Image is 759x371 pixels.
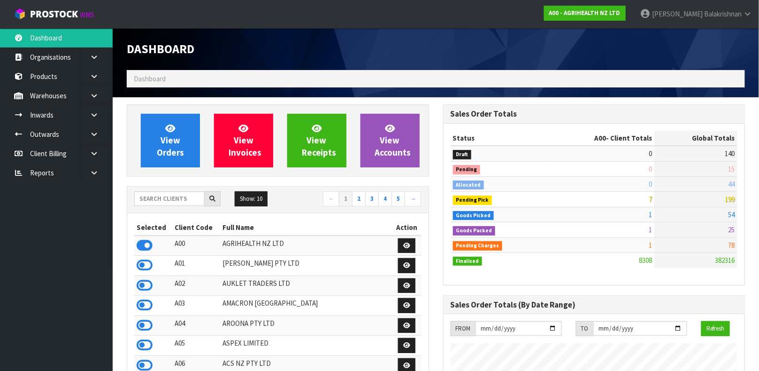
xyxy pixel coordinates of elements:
span: 78 [728,241,735,250]
a: 4 [378,191,392,206]
span: 54 [728,210,735,219]
td: A03 [173,296,221,316]
h3: Sales Order Totals (By Date Range) [451,300,738,309]
span: 199 [725,195,735,204]
a: ViewAccounts [360,114,420,167]
span: 7 [649,195,652,204]
span: 0 [649,149,652,158]
td: A02 [173,276,221,296]
span: 1 [649,210,652,219]
span: View Orders [157,123,184,158]
span: Dashboard [127,41,194,56]
td: A04 [173,316,221,336]
th: Full Name [220,220,392,235]
button: Show: 10 [235,191,268,206]
span: Pending Pick [453,196,492,205]
small: WMS [80,10,94,19]
td: AMACRON [GEOGRAPHIC_DATA] [220,296,392,316]
th: Global Totals [654,131,737,146]
div: TO [576,321,593,336]
td: AGRIHEALTH NZ LTD [220,236,392,256]
th: Status [451,131,545,146]
span: ProStock [30,8,78,20]
a: ViewReceipts [287,114,346,167]
a: ViewInvoices [214,114,273,167]
h3: Sales Order Totals [451,110,738,118]
div: FROM [451,321,475,336]
a: 1 [339,191,353,206]
td: ASPEX LIMITED [220,336,392,356]
th: Action [392,220,422,235]
span: [PERSON_NAME] [652,9,703,18]
span: View Invoices [229,123,261,158]
strong: A00 - AGRIHEALTH NZ LTD [549,9,621,17]
td: A05 [173,336,221,356]
td: AUKLET TRADERS LTD [220,276,392,296]
a: 2 [352,191,366,206]
a: ← [323,191,339,206]
th: Selected [134,220,173,235]
span: 0 [649,165,652,174]
img: cube-alt.png [14,8,26,20]
span: 8308 [639,256,652,265]
span: Goods Picked [453,211,494,221]
th: Client Code [173,220,221,235]
span: 15 [728,165,735,174]
span: Finalised [453,257,483,266]
a: 3 [365,191,379,206]
span: Allocated [453,181,484,190]
td: A00 [173,236,221,256]
td: AROONA PTY LTD [220,316,392,336]
span: 140 [725,149,735,158]
span: View Receipts [302,123,337,158]
span: 25 [728,225,735,234]
span: 0 [649,180,652,189]
span: Draft [453,150,472,159]
span: View Accounts [375,123,411,158]
td: A01 [173,256,221,276]
span: Dashboard [134,74,166,83]
span: A00 [594,134,606,142]
span: Balakrishnan [704,9,742,18]
a: 5 [391,191,405,206]
a: → [405,191,421,206]
span: Pending Charges [453,241,503,251]
th: - Client Totals [545,131,655,146]
span: 1 [649,241,652,250]
button: Refresh [701,321,730,336]
td: [PERSON_NAME] PTY LTD [220,256,392,276]
span: 44 [728,180,735,189]
span: 382316 [715,256,735,265]
a: A00 - AGRIHEALTH NZ LTD [544,6,626,21]
span: Pending [453,165,481,174]
input: Search clients [134,191,205,206]
span: 1 [649,225,652,234]
span: Goods Packed [453,226,496,236]
a: ViewOrders [141,114,200,167]
nav: Page navigation [285,191,422,208]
